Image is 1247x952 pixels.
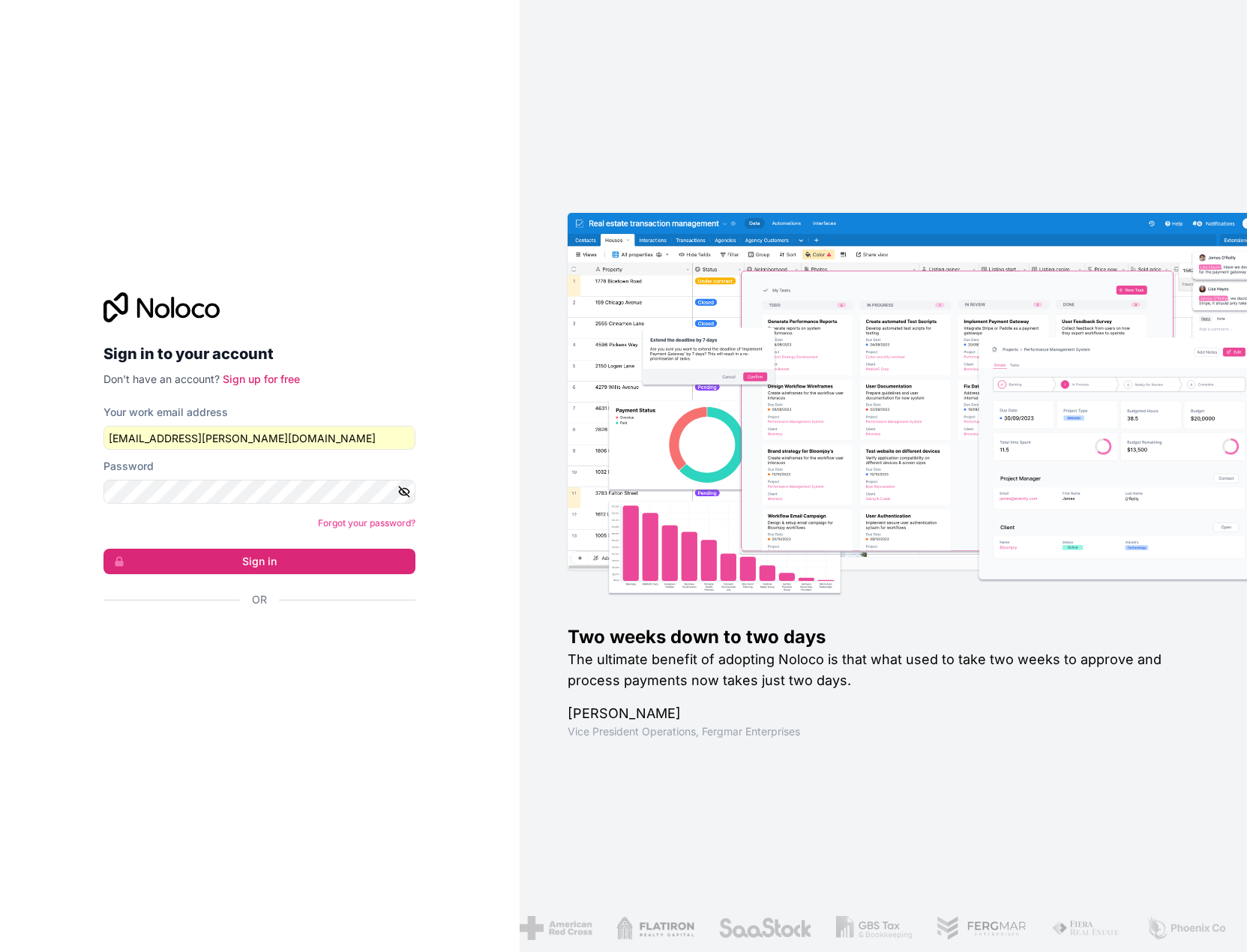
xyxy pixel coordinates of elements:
[608,916,686,940] img: /assets/flatiron-C8eUkumj.png
[1043,916,1114,940] img: /assets/fiera-fwj2N5v4.png
[318,517,415,528] a: Forgot your password?
[103,340,415,367] h2: Sign in to your account
[828,916,904,940] img: /assets/gbstax-C-GtDUiK.png
[103,426,415,450] input: Email address
[103,405,228,420] label: Your work email address
[568,625,1199,649] h1: Two weeks down to two days
[103,480,415,504] input: Password
[568,703,1199,724] h1: [PERSON_NAME]
[103,373,220,385] span: Don't have an account?
[96,624,411,657] iframe: Bouton "Se connecter avec Google"
[568,724,1199,739] h1: Vice President Operations , Fergmar Enterprises
[511,916,583,940] img: /assets/american-red-cross-BAupjrZR.png
[103,549,415,574] button: Sign in
[103,459,154,474] label: Password
[223,373,300,385] a: Sign up for free
[928,916,1019,940] img: /assets/fergmar-CudnrXN5.png
[1138,916,1219,940] img: /assets/phoenix-BREaitsQ.png
[709,916,803,940] img: /assets/saastock-C6Zbiodz.png
[252,592,267,607] span: Or
[568,649,1199,691] h2: The ultimate benefit of adopting Noloco is that what used to take two weeks to approve and proces...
